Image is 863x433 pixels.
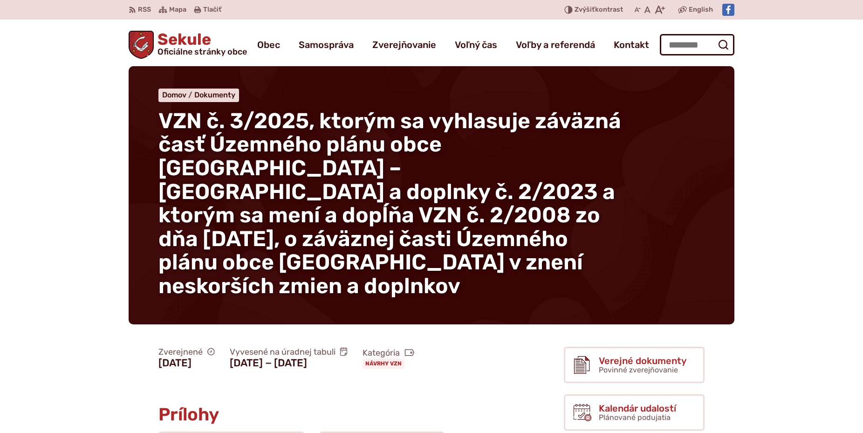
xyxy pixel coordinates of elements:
a: Zverejňovanie [372,32,436,58]
a: Logo Sekule, prejsť na domovskú stránku. [129,31,247,59]
span: Kalendár udalostí [599,403,676,413]
span: Oficiálne stránky obce [158,48,247,56]
span: kontrast [575,6,623,14]
span: Verejné dokumenty [599,356,686,366]
img: Prejsť na Facebook stránku [722,4,734,16]
span: Vyvesené na úradnej tabuli [230,347,348,357]
span: Mapa [169,4,186,15]
h2: Prílohy [158,405,489,425]
figcaption: [DATE] [158,357,215,369]
span: Tlačiť [203,6,221,14]
a: Voľby a referendá [516,32,595,58]
span: Domov [162,90,186,99]
img: Prejsť na domovskú stránku [129,31,154,59]
a: Samospráva [299,32,354,58]
span: RSS [138,4,151,15]
a: Dokumenty [194,90,235,99]
a: Kontakt [614,32,649,58]
a: Návrhy VZN [363,359,404,368]
span: Plánované podujatia [599,413,671,422]
span: Povinné zverejňovanie [599,365,678,374]
a: Domov [162,90,194,99]
span: Zverejnené [158,347,215,357]
a: Obec [257,32,280,58]
span: Kategória [363,348,415,358]
span: VZN č. 3/2025, ktorým sa vyhlasuje záväzná časť Územného plánu obce [GEOGRAPHIC_DATA] – [GEOGRAPH... [158,108,621,299]
a: English [687,4,715,15]
a: Kalendár udalostí Plánované podujatia [564,394,705,431]
span: Zvýšiť [575,6,595,14]
span: Sekule [154,32,247,56]
span: English [689,4,713,15]
figcaption: [DATE] − [DATE] [230,357,348,369]
a: Verejné dokumenty Povinné zverejňovanie [564,347,705,383]
a: Voľný čas [455,32,497,58]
